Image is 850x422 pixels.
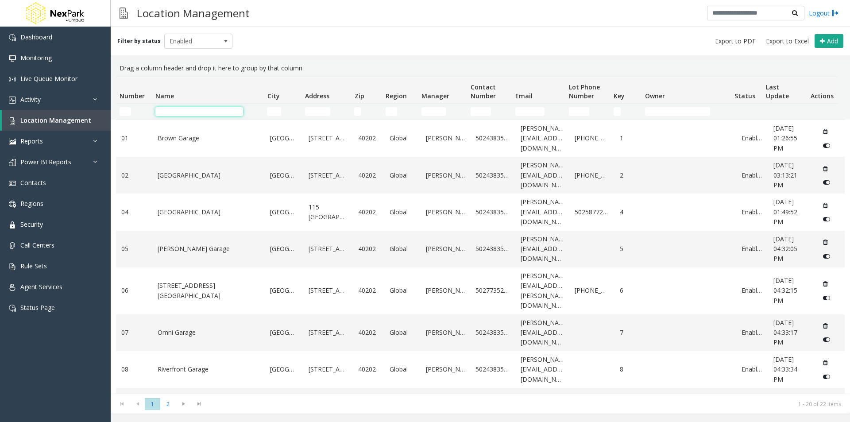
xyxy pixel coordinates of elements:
[773,197,808,227] a: [DATE] 01:49:52 PM
[152,104,263,120] td: Name Filter
[158,281,260,301] a: [STREET_ADDRESS][GEOGRAPHIC_DATA]
[819,277,833,291] button: Delete
[9,201,16,208] img: 'icon'
[421,107,447,116] input: Manager Filter
[9,221,16,228] img: 'icon'
[819,124,833,139] button: Delete
[178,400,189,407] span: Go to the next page
[270,207,298,217] a: [GEOGRAPHIC_DATA]
[620,328,641,337] a: 7
[305,92,329,100] span: Address
[575,133,609,143] a: [PHONE_NUMBER]
[9,55,16,62] img: 'icon'
[309,133,348,143] a: [STREET_ADDRESS]
[354,107,361,116] input: Zip Filter
[742,286,762,295] a: Enabled
[212,400,841,408] kendo-pager-info: 1 - 20 of 22 items
[20,158,71,166] span: Power BI Reports
[20,95,41,104] span: Activity
[575,286,609,295] a: [PHONE_NUMBER]
[132,2,254,24] h3: Location Management
[521,234,564,264] a: [PERSON_NAME][EMAIL_ADDRESS][DOMAIN_NAME]
[158,328,260,337] a: Omni Garage
[358,170,379,180] a: 40202
[121,170,147,180] a: 02
[270,170,298,180] a: [GEOGRAPHIC_DATA]
[614,107,621,116] input: Key Filter
[309,244,348,254] a: [STREET_ADDRESS]
[426,328,465,337] a: [PERSON_NAME]
[9,117,16,124] img: 'icon'
[731,104,762,120] td: Status Filter
[569,83,600,100] span: Lot Phone Number
[20,74,77,83] span: Live Queue Monitor
[475,207,510,217] a: 5024383545
[270,133,298,143] a: [GEOGRAPHIC_DATA]
[773,161,797,189] span: [DATE] 03:13:21 PM
[390,328,415,337] a: Global
[620,207,641,217] a: 4
[715,37,756,46] span: Export to PDF
[773,318,797,347] span: [DATE] 04:33:17 PM
[9,263,16,270] img: 'icon'
[120,2,128,24] img: pageIcon
[742,328,762,337] a: Enabled
[20,303,55,312] span: Status Page
[475,170,510,180] a: 5024383545
[742,207,762,217] a: Enabled
[742,170,762,180] a: Enabled
[9,159,16,166] img: 'icon'
[305,107,330,116] input: Address Filter
[20,199,43,208] span: Regions
[773,276,797,305] span: [DATE] 04:32:15 PM
[20,116,91,124] span: Location Management
[351,104,382,120] td: Zip Filter
[390,286,415,295] a: Global
[358,364,379,374] a: 40202
[158,364,260,374] a: Riverfront Garage
[731,77,762,104] th: Status
[121,207,147,217] a: 04
[819,333,835,347] button: Disable
[121,364,147,374] a: 08
[475,133,510,143] a: 5024383545
[773,160,808,190] a: [DATE] 03:13:21 PM
[267,107,281,116] input: City Filter
[521,197,564,227] a: [PERSON_NAME][EMAIL_ADDRESS][DOMAIN_NAME]
[807,104,838,120] td: Actions Filter
[155,92,174,100] span: Name
[20,137,43,145] span: Reports
[742,244,762,254] a: Enabled
[160,398,176,410] span: Page 2
[742,133,762,143] a: Enabled
[386,107,397,116] input: Region Filter
[426,244,465,254] a: [PERSON_NAME]
[762,104,807,120] td: Last Update Filter
[711,35,759,47] button: Export to PDF
[620,286,641,295] a: 6
[620,170,641,180] a: 2
[9,97,16,104] img: 'icon'
[515,92,533,100] span: Email
[20,54,52,62] span: Monitoring
[819,235,833,249] button: Delete
[390,207,415,217] a: Global
[9,138,16,145] img: 'icon'
[809,8,839,18] a: Logout
[426,207,465,217] a: [PERSON_NAME]
[165,34,219,48] span: Enabled
[471,83,496,100] span: Contact Number
[191,398,207,410] span: Go to the last page
[773,276,808,306] a: [DATE] 04:32:15 PM
[512,104,565,120] td: Email Filter
[475,364,510,374] a: 5024383545
[9,34,16,41] img: 'icon'
[309,328,348,337] a: [STREET_ADDRESS]
[832,8,839,18] img: logout
[766,37,809,46] span: Export to Excel
[145,398,160,410] span: Page 1
[9,305,16,312] img: 'icon'
[467,104,512,120] td: Contact Number Filter
[614,92,625,100] span: Key
[355,92,364,100] span: Zip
